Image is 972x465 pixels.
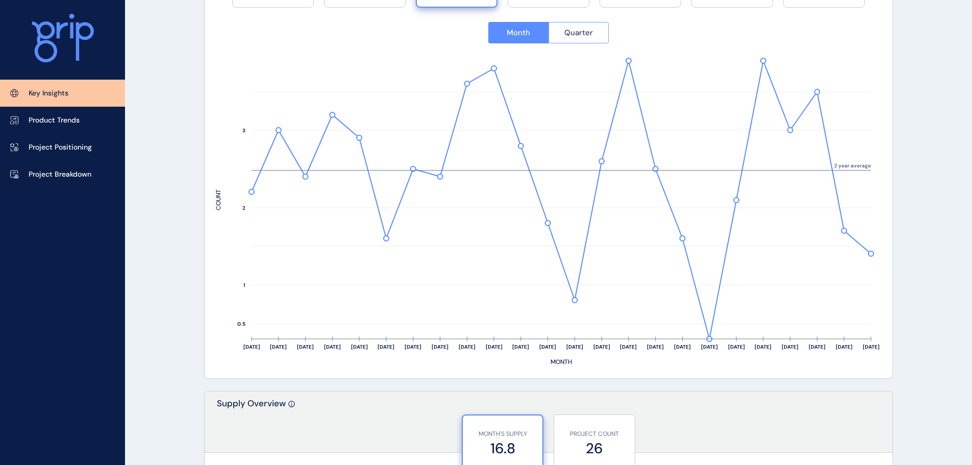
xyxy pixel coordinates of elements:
[405,344,421,350] text: [DATE]
[507,28,530,38] span: Month
[29,115,80,126] p: Product Trends
[782,344,799,350] text: [DATE]
[512,344,529,350] text: [DATE]
[488,22,549,43] button: Month
[243,282,245,288] text: 1
[728,344,745,350] text: [DATE]
[459,344,476,350] text: [DATE]
[549,22,609,43] button: Quarter
[29,142,92,153] p: Project Positioning
[468,430,537,438] p: MONTH'S SUPPLY
[836,344,853,350] text: [DATE]
[297,344,314,350] text: [DATE]
[468,438,537,458] label: 16.8
[217,398,286,452] p: Supply Overview
[242,127,245,134] text: 3
[351,344,368,350] text: [DATE]
[486,344,503,350] text: [DATE]
[647,344,664,350] text: [DATE]
[620,344,637,350] text: [DATE]
[674,344,691,350] text: [DATE]
[863,344,880,350] text: [DATE]
[551,358,572,366] text: MONTH
[559,430,630,438] p: PROJECT COUNT
[29,169,91,180] p: Project Breakdown
[432,344,448,350] text: [DATE]
[593,344,610,350] text: [DATE]
[566,344,583,350] text: [DATE]
[237,321,245,327] text: 0.5
[539,344,556,350] text: [DATE]
[809,344,826,350] text: [DATE]
[243,344,260,350] text: [DATE]
[559,438,630,458] label: 26
[29,88,68,99] p: Key Insights
[834,162,871,169] text: 2 year average
[755,344,771,350] text: [DATE]
[701,344,718,350] text: [DATE]
[214,189,222,210] text: COUNT
[324,344,341,350] text: [DATE]
[564,28,593,38] span: Quarter
[378,344,394,350] text: [DATE]
[242,205,245,211] text: 2
[270,344,287,350] text: [DATE]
